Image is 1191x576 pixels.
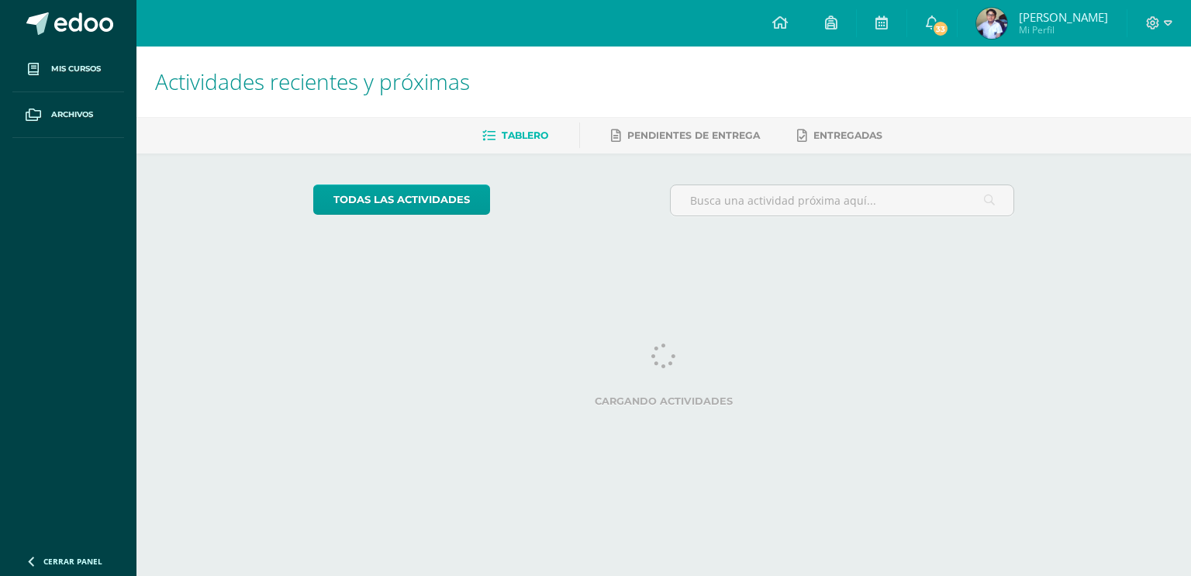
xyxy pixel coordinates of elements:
a: Entregadas [797,123,882,148]
span: Mis cursos [51,63,101,75]
span: Pendientes de entrega [627,129,760,141]
span: Archivos [51,109,93,121]
label: Cargando actividades [313,395,1015,407]
span: Cerrar panel [43,556,102,567]
a: Archivos [12,92,124,138]
a: Pendientes de entrega [611,123,760,148]
a: todas las Actividades [313,185,490,215]
span: 33 [932,20,949,37]
span: Tablero [502,129,548,141]
span: Entregadas [813,129,882,141]
span: Mi Perfil [1019,23,1108,36]
input: Busca una actividad próxima aquí... [671,185,1014,216]
a: Mis cursos [12,47,124,92]
img: 1d7df06f810080ab719827964f981e01.png [976,8,1007,39]
span: [PERSON_NAME] [1019,9,1108,25]
span: Actividades recientes y próximas [155,67,470,96]
a: Tablero [482,123,548,148]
